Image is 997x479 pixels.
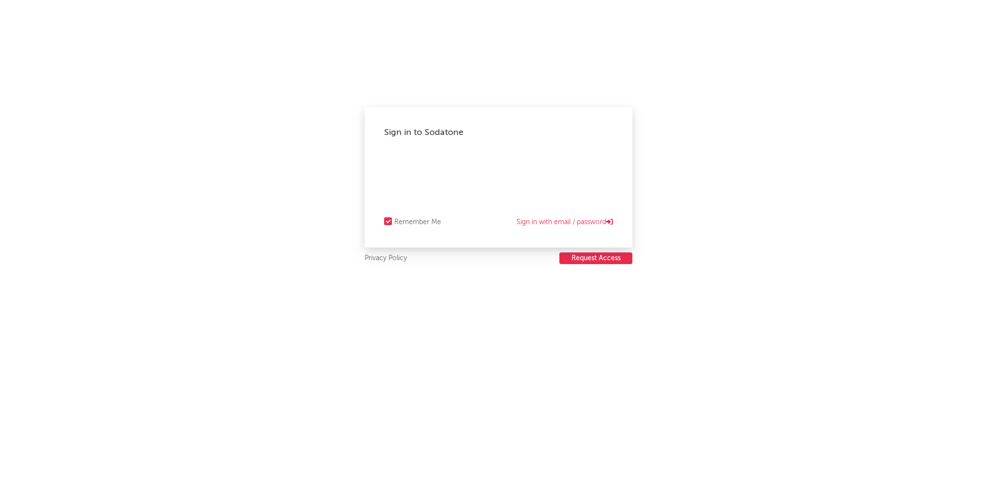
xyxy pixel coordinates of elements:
[394,216,441,228] div: Remember Me
[559,252,632,264] button: Request Access
[384,127,613,138] div: Sign in to Sodatone
[517,216,613,228] a: Sign in with email / password
[365,252,407,265] a: Privacy Policy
